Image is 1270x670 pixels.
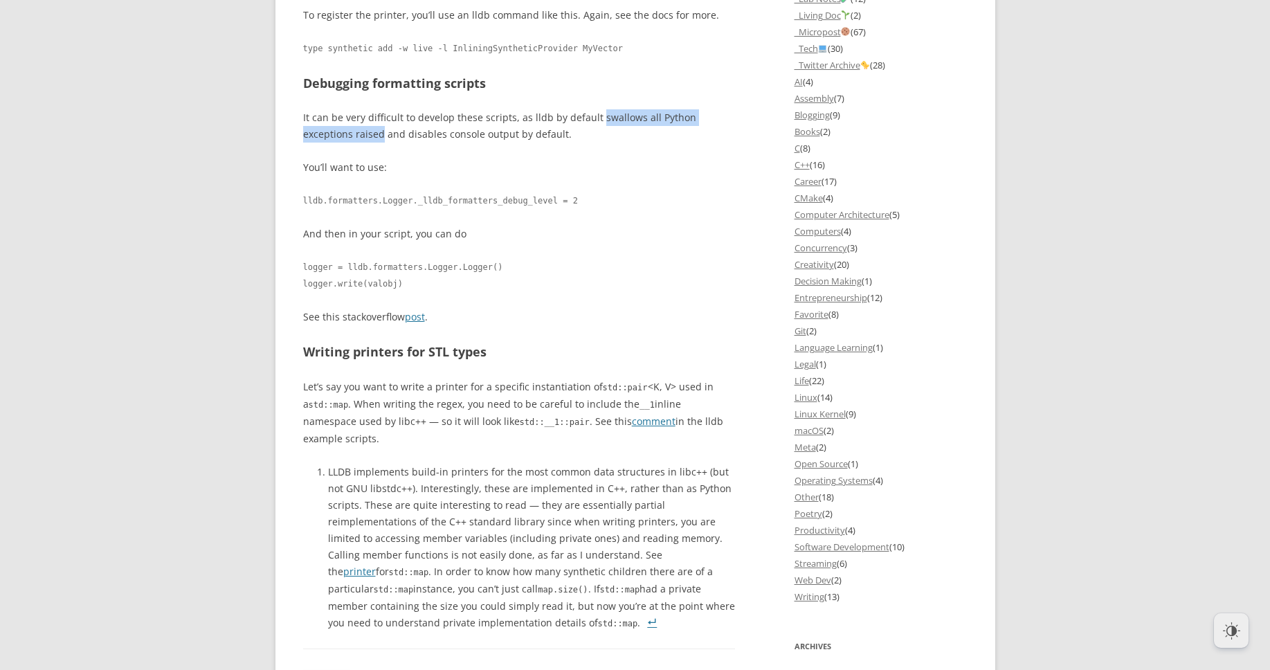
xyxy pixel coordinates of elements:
code: std::pair [603,383,648,392]
li: LLDB implements build-in printers for the most common data structures in libc++ (but not GNU libs... [328,464,736,632]
a: Creativity [795,258,834,271]
code: std::map [598,619,638,628]
li: (1) [795,273,968,289]
li: (2) [795,505,968,522]
li: (14) [795,389,968,406]
li: (9) [795,107,968,123]
code: type synthetic add -w live -l InliningSyntheticProvider MyVector [303,40,736,57]
li: (2) [795,7,968,24]
a: post [405,310,425,323]
li: (16) [795,156,968,173]
li: (7) [795,90,968,107]
li: (8) [795,140,968,156]
a: Decision Making [795,275,862,287]
li: (6) [795,555,968,572]
h2: Writing printers for STL types [303,342,736,362]
li: (22) [795,372,968,389]
a: Favorite [795,308,828,320]
li: (1) [795,339,968,356]
a: Life [795,374,809,387]
a: Git [795,325,806,337]
li: (2) [795,439,968,455]
a: Computers [795,225,841,237]
li: (17) [795,173,968,190]
a: printer [343,565,376,578]
a: _Twitter Archive [795,59,871,71]
li: (9) [795,406,968,422]
a: Writing [795,590,824,603]
code: std::__1::pair [520,417,590,427]
a: Language Learning [795,341,873,354]
li: (13) [795,588,968,605]
a: Meta [795,441,816,453]
a: Career [795,175,822,188]
a: _Micropost [795,26,851,38]
code: map.size() [538,585,588,595]
a: Legal [795,358,816,370]
code: std::map [600,585,640,595]
li: (5) [795,206,968,223]
a: Assembly [795,92,834,105]
li: (18) [795,489,968,505]
li: (3) [795,239,968,256]
a: Other [795,491,819,503]
a: _Living Doc [795,9,851,21]
a: Streaming [795,557,837,570]
li: (10) [795,538,968,555]
p: And then in your script, you can do [303,226,736,242]
li: (4) [795,223,968,239]
a: Operating Systems [795,474,873,487]
img: 🌱 [841,10,850,19]
h3: Archives [795,638,968,655]
p: To register the printer, you’ll use an lldb command like this. Again, see the docs for more. [303,7,736,24]
a: Linux [795,391,817,404]
li: (2) [795,323,968,339]
a: Poetry [795,507,822,520]
a: Linux Kernel [795,408,846,420]
li: (1) [795,455,968,472]
li: (30) [795,40,968,57]
h2: Debugging formatting scripts [303,73,736,93]
p: See this stackoverflow . [303,309,736,325]
a: Open Source [795,458,848,470]
a: comment [632,415,675,428]
li: (12) [795,289,968,306]
li: (4) [795,472,968,489]
p: You’ll want to use: [303,159,736,176]
a: AI [795,75,803,88]
li: (4) [795,190,968,206]
a: Entrepreneurship [795,291,867,304]
a: Computer Architecture [795,208,889,221]
a: _Tech [795,42,828,55]
li: (1) [795,356,968,372]
li: (2) [795,123,968,140]
a: C [795,142,800,154]
li: (2) [795,422,968,439]
li: (20) [795,256,968,273]
code: std::map [389,568,429,577]
li: (4) [795,73,968,90]
code: std::map [374,585,414,595]
li: (2) [795,572,968,588]
img: 🍪 [841,27,850,36]
img: 💻 [818,44,827,53]
a: C++ [795,159,810,171]
li: (4) [795,522,968,538]
li: (67) [795,24,968,40]
p: It can be very difficult to develop these scripts, as lldb by default swallows all Python excepti... [303,109,736,143]
a: Blogging [795,109,830,121]
img: 🐤 [860,60,869,69]
code: __1 [639,400,655,410]
a: Concurrency [795,242,847,254]
li: (8) [795,306,968,323]
a: Software Development [795,541,889,553]
a: Books [795,125,820,138]
a: macOS [795,424,824,437]
code: logger = lldb.formatters.Logger.Logger() logger.write(valobj) [303,259,736,292]
a: Web Dev [795,574,831,586]
a: Productivity [795,524,845,536]
a: CMake [795,192,823,204]
code: lldb.formatters.Logger._lldb_formatters_debug_level = 2 [303,192,736,209]
li: (28) [795,57,968,73]
p: Let’s say you want to write a printer for a specific instantiation of <K, V> used in a . When wri... [303,379,736,447]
